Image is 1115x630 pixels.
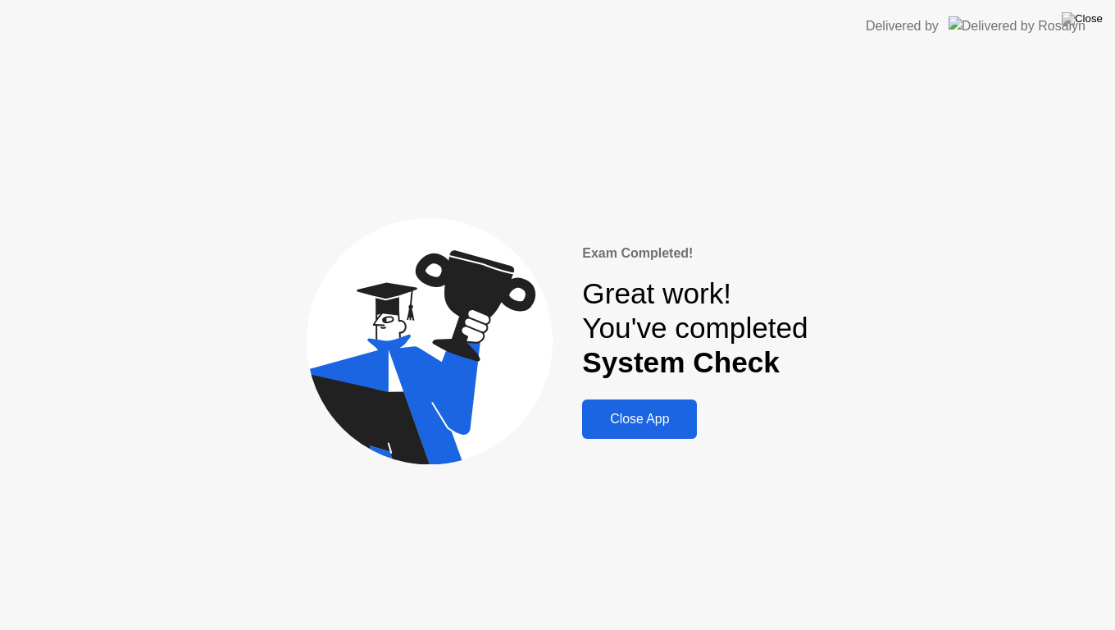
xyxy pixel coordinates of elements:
div: Delivered by [866,16,939,36]
div: Exam Completed! [582,244,808,263]
img: Close [1062,12,1103,25]
div: Close App [587,412,692,427]
button: Close App [582,399,697,439]
b: System Check [582,346,780,378]
div: Great work! You've completed [582,276,808,381]
img: Delivered by Rosalyn [949,16,1085,35]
